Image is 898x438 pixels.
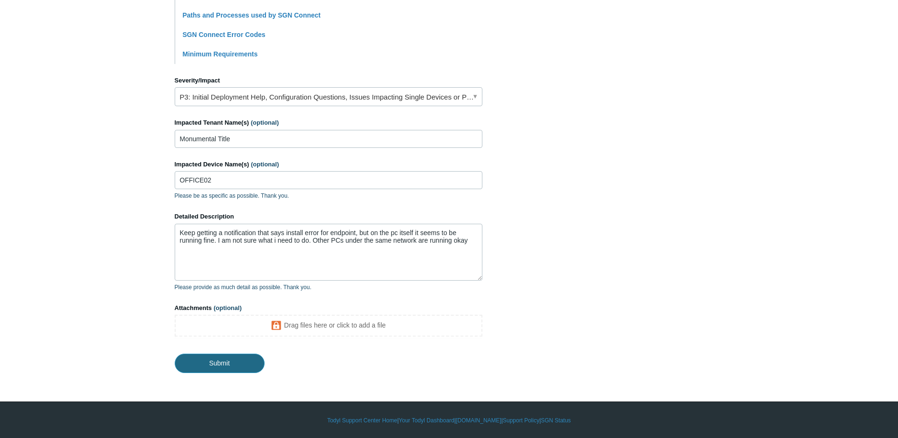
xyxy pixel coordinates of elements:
p: Please be as specific as possible. Thank you. [175,192,482,200]
a: SGN Status [541,416,571,425]
a: Todyl Support Center Home [327,416,397,425]
a: Paths and Processes used by SGN Connect [183,11,321,19]
label: Impacted Device Name(s) [175,160,482,169]
a: Minimum Requirements [183,50,258,58]
label: Severity/Impact [175,76,482,85]
a: Support Policy [503,416,539,425]
a: [DOMAIN_NAME] [456,416,501,425]
label: Impacted Tenant Name(s) [175,118,482,128]
span: (optional) [213,304,241,311]
p: Please provide as much detail as possible. Thank you. [175,283,482,292]
a: P3: Initial Deployment Help, Configuration Questions, Issues Impacting Single Devices or Past Out... [175,87,482,106]
input: Submit [175,354,265,373]
label: Detailed Description [175,212,482,221]
a: Your Todyl Dashboard [399,416,454,425]
label: Attachments [175,303,482,313]
span: (optional) [251,161,279,168]
div: | | | | [175,416,724,425]
span: (optional) [251,119,279,126]
a: SGN Connect Error Codes [183,31,266,38]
